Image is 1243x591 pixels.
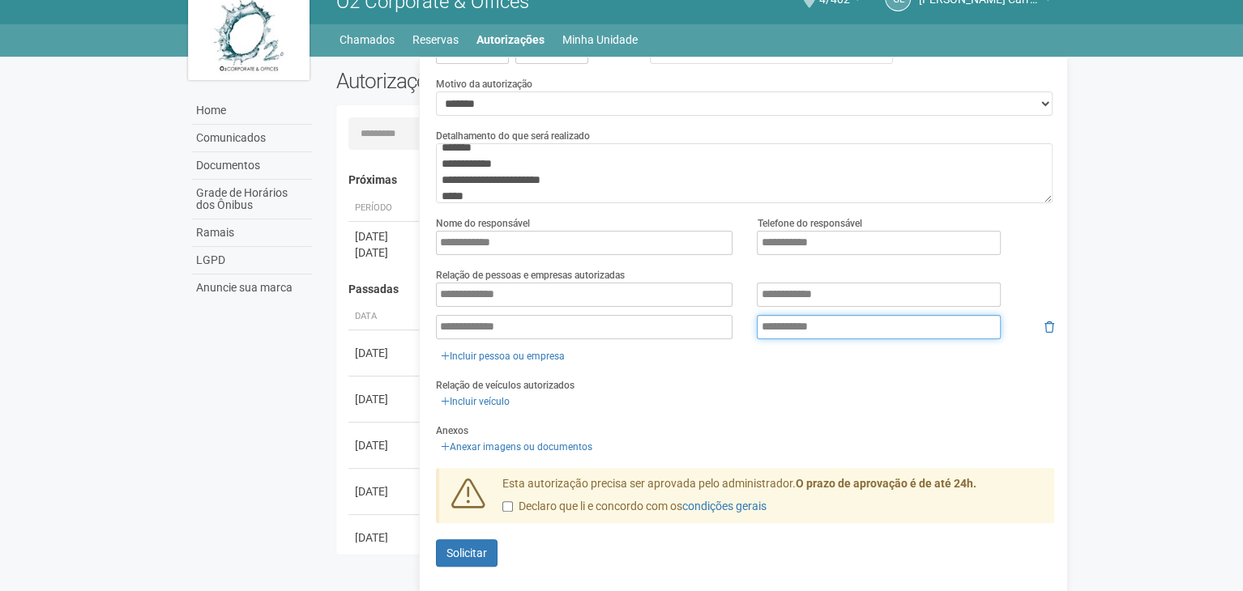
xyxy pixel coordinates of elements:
[412,28,459,51] a: Reservas
[192,247,312,274] a: LGPD
[562,28,638,51] a: Minha Unidade
[348,195,421,222] th: Período
[436,539,498,567] button: Solicitar
[757,216,861,231] label: Telefone do responsável
[436,347,570,365] a: Incluir pessoa ou empresa
[192,125,312,152] a: Comunicados
[355,391,415,407] div: [DATE]
[192,219,312,247] a: Ramais
[436,268,625,283] label: Relação de pessoas e empresas autorizadas
[436,393,515,410] a: Incluir veículo
[490,476,1054,523] div: Esta autorização precisa ser aprovada pelo administrador.
[355,483,415,500] div: [DATE]
[348,304,421,330] th: Data
[355,244,415,261] div: [DATE]
[502,499,767,515] label: Declaro que li e concordo com os
[192,97,312,125] a: Home
[476,28,545,51] a: Autorizações
[446,546,487,559] span: Solicitar
[192,152,312,180] a: Documentos
[192,180,312,219] a: Grade de Horários dos Ônibus
[682,500,767,512] a: condições gerais
[502,501,513,512] input: Declaro que li e concordo com oscondições gerais
[436,423,468,438] label: Anexos
[796,477,976,490] strong: O prazo de aprovação é de até 24h.
[336,69,683,93] h2: Autorizações
[436,216,530,231] label: Nome do responsável
[355,529,415,546] div: [DATE]
[340,28,395,51] a: Chamados
[1044,321,1054,333] i: Remover
[192,274,312,301] a: Anuncie sua marca
[348,174,1043,186] h4: Próximas
[355,345,415,361] div: [DATE]
[436,438,597,456] a: Anexar imagens ou documentos
[436,77,532,91] label: Motivo da autorização
[355,228,415,244] div: [DATE]
[348,283,1043,295] h4: Passadas
[355,437,415,453] div: [DATE]
[436,378,575,393] label: Relação de veículos autorizados
[436,129,590,143] label: Detalhamento do que será realizado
